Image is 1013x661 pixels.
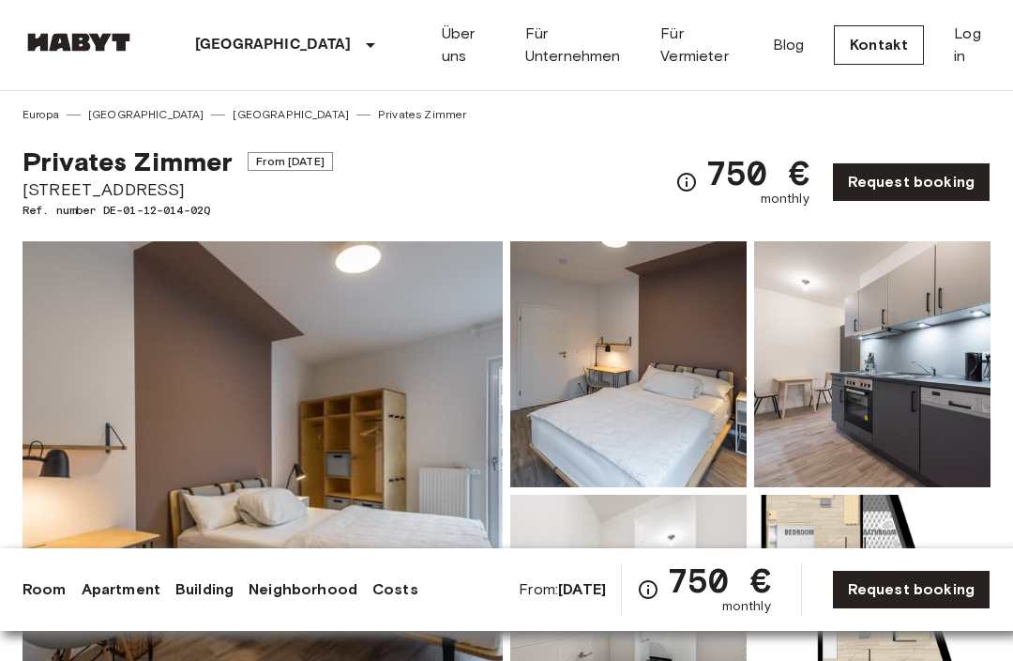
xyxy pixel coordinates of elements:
[675,171,698,193] svg: Check cost overview for full price breakdown. Please note that discounts apply to new joiners onl...
[525,23,631,68] a: Für Unternehmen
[23,578,67,601] a: Room
[832,570,990,609] a: Request booking
[773,34,805,56] a: Blog
[667,563,771,597] span: 750 €
[722,597,771,616] span: monthly
[705,156,809,190] span: 750 €
[558,580,606,598] b: [DATE]
[23,202,333,219] span: Ref. number DE-01-12-014-02Q
[378,106,466,123] a: Privates Zimmer
[519,579,606,600] span: From:
[82,578,160,601] a: Apartment
[233,106,349,123] a: [GEOGRAPHIC_DATA]
[88,106,204,123] a: [GEOGRAPHIC_DATA]
[372,578,418,601] a: Costs
[637,578,659,601] svg: Check cost overview for full price breakdown. Please note that discounts apply to new joiners onl...
[23,106,59,123] a: Europa
[195,34,352,56] p: [GEOGRAPHIC_DATA]
[23,33,135,52] img: Habyt
[761,190,809,208] span: monthly
[23,177,333,202] span: [STREET_ADDRESS]
[832,162,990,202] a: Request booking
[660,23,742,68] a: Für Vermieter
[175,578,234,601] a: Building
[249,578,357,601] a: Neighborhood
[248,152,333,171] span: From [DATE]
[23,146,233,177] span: Privates Zimmer
[834,25,924,65] a: Kontakt
[954,23,990,68] a: Log in
[510,241,747,487] img: Picture of unit DE-01-12-014-02Q
[754,241,990,487] img: Picture of unit DE-01-12-014-02Q
[442,23,495,68] a: Über uns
